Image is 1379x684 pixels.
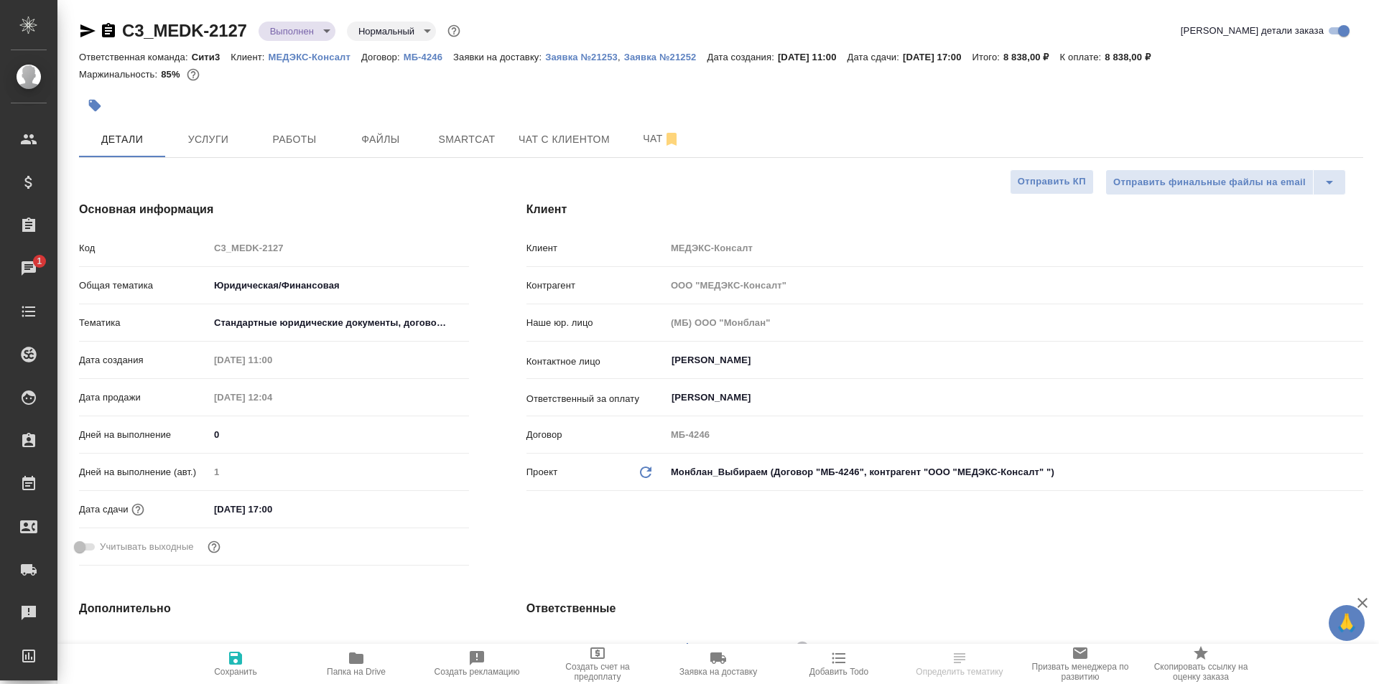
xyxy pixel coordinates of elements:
[666,460,1363,484] div: Монблан_Выбираем (Договор "МБ-4246", контрагент "ООО "МЕДЭКС-Консалт" ")
[404,52,453,62] p: МБ-4246
[327,667,386,677] span: Папка на Drive
[432,131,501,149] span: Smartcat
[526,465,558,479] p: Проект
[79,278,209,293] p: Общая тематика
[1105,169,1346,195] div: split button
[1334,608,1359,638] span: 🙏
[624,50,707,65] button: Заявка №21252
[1181,24,1324,38] span: [PERSON_NAME] детали заказа
[545,50,618,65] button: Заявка №21253
[1355,359,1358,362] button: Open
[209,311,469,335] div: Стандартные юридические документы, договоры, уставы
[79,640,209,655] p: Путь на drive
[779,644,899,684] button: Добавить Todo
[209,387,335,408] input: Пустое поле
[707,52,777,62] p: Дата создания:
[260,131,329,149] span: Работы
[916,667,1003,677] span: Определить тематику
[79,69,161,80] p: Маржинальность:
[79,201,469,218] h4: Основная информация
[79,316,209,330] p: Тематика
[546,662,649,682] span: Создать счет на предоплату
[266,25,318,37] button: Выполнен
[710,641,799,655] span: [PERSON_NAME]
[209,273,469,298] div: Юридическая/Финансовая
[972,52,1003,62] p: Итого:
[1141,644,1261,684] button: Скопировать ссылку на оценку заказа
[1029,662,1132,682] span: Призвать менеджера по развитию
[1149,662,1253,682] span: Скопировать ссылку на оценку заказа
[209,499,335,520] input: ✎ Введи что-нибудь
[79,22,96,39] button: Скопировать ссылку для ЯМессенджера
[88,131,157,149] span: Детали
[417,644,537,684] button: Создать рекламацию
[537,644,658,684] button: Создать счет на предоплату
[79,241,209,256] p: Код
[1003,52,1060,62] p: 8 838,00 ₽
[174,131,243,149] span: Услуги
[259,22,335,41] div: Выполнен
[79,502,129,517] p: Дата сдачи
[1105,52,1161,62] p: 8 838,00 ₽
[1010,169,1094,195] button: Отправить КП
[710,639,814,657] div: [PERSON_NAME]
[296,644,417,684] button: Папка на Drive
[361,52,404,62] p: Договор:
[526,241,666,256] p: Клиент
[899,644,1020,684] button: Определить тематику
[205,538,223,556] button: Выбери, если сб и вс нужно считать рабочими днями для выполнения заказа.
[192,52,231,62] p: Сити3
[624,52,707,62] p: Заявка №21252
[79,465,209,479] p: Дней на выполнение (авт.)
[79,390,209,405] p: Дата продажи
[4,250,54,286] a: 1
[79,353,209,367] p: Дата создания
[445,22,463,40] button: Доп статусы указывают на важность/срочность заказа
[435,667,520,677] span: Создать рекламацию
[545,52,618,62] p: Заявка №21253
[28,254,50,268] span: 1
[79,52,192,62] p: Ответственная команда:
[79,428,209,442] p: Дней на выполнение
[666,238,1363,258] input: Пустое поле
[269,52,361,62] p: МЕДЭКС-Консалт
[209,350,335,370] input: Пустое поле
[209,424,469,445] input: ✎ Введи что-нибудь
[269,50,361,62] a: МЕДЭКС-Консалт
[347,22,436,41] div: Выполнен
[526,355,666,369] p: Контактное лицо
[79,600,469,617] h4: Дополнительно
[209,238,469,258] input: Пустое поле
[778,52,848,62] p: [DATE] 11:00
[848,52,903,62] p: Дата сдачи:
[666,275,1363,296] input: Пустое поле
[526,428,666,442] p: Договор
[526,600,1363,617] h4: Ответственные
[1020,644,1141,684] button: Призвать менеджера по развитию
[161,69,183,80] p: 85%
[404,50,453,62] a: МБ-4246
[100,540,194,554] span: Учитывать выходные
[627,130,696,148] span: Чат
[354,25,419,37] button: Нормальный
[1113,174,1306,191] span: Отправить финальные файлы на email
[663,131,680,148] svg: Отписаться
[214,667,257,677] span: Сохранить
[100,22,117,39] button: Скопировать ссылку
[129,500,147,519] button: Если добавить услуги и заполнить их объемом, то дата рассчитается автоматически
[1060,52,1105,62] p: К оплате:
[346,131,415,149] span: Файлы
[184,65,203,84] button: 1117.92 RUB;
[618,52,624,62] p: ,
[526,278,666,293] p: Контрагент
[658,644,779,684] button: Заявка на доставку
[175,644,296,684] button: Сохранить
[209,637,469,657] input: Пустое поле
[526,201,1363,218] h4: Клиент
[231,52,268,62] p: Клиент:
[670,631,705,665] button: Добавить менеджера
[209,462,469,482] input: Пустое поле
[1355,396,1358,399] button: Open
[526,316,666,330] p: Наше юр. лицо
[453,52,545,62] p: Заявки на доставку:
